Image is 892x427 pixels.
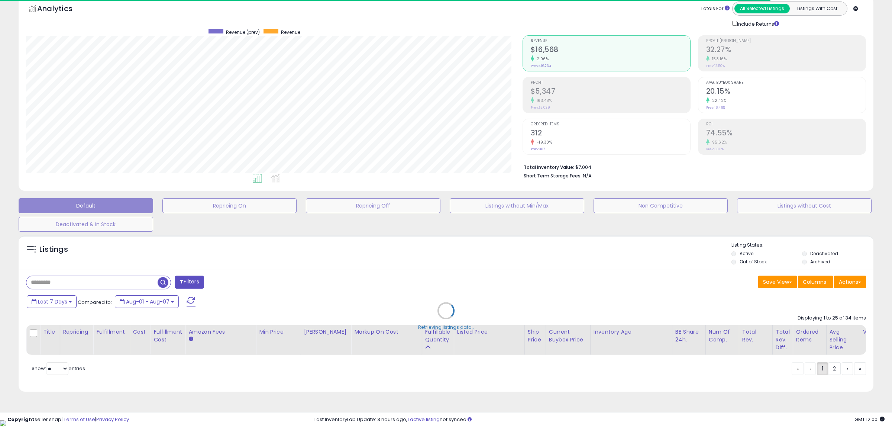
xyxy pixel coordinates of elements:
[534,56,549,62] small: 2.06%
[531,39,690,43] span: Revenue
[531,64,551,68] small: Prev: $16,234
[706,129,866,139] h2: 74.55%
[706,147,724,151] small: Prev: 38.11%
[531,105,550,110] small: Prev: $2,029
[306,198,440,213] button: Repricing Off
[418,324,474,330] div: Retrieving listings data..
[734,4,790,13] button: All Selected Listings
[531,147,545,151] small: Prev: 387
[407,416,440,423] a: 1 active listing
[7,416,129,423] div: seller snap | |
[706,87,866,97] h2: 20.15%
[450,198,584,213] button: Listings without Min/Max
[524,162,860,171] li: $7,004
[531,129,690,139] h2: 312
[7,416,35,423] strong: Copyright
[524,164,574,170] b: Total Inventory Value:
[524,173,582,179] b: Short Term Storage Fees:
[534,98,552,103] small: 163.48%
[314,416,885,423] div: Last InventoryLab Update: 3 hours ago, not synced.
[531,87,690,97] h2: $5,347
[37,3,87,16] h5: Analytics
[706,45,866,55] h2: 32.27%
[594,198,728,213] button: Non Competitive
[162,198,297,213] button: Repricing On
[534,139,552,145] small: -19.38%
[706,81,866,85] span: Avg. Buybox Share
[531,45,690,55] h2: $16,568
[706,39,866,43] span: Profit [PERSON_NAME]
[854,416,885,423] span: 2025-08-15 12:00 GMT
[710,139,727,145] small: 95.62%
[706,122,866,126] span: ROI
[19,217,153,232] button: Deactivated & In Stock
[583,172,592,179] span: N/A
[96,416,129,423] a: Privacy Policy
[531,81,690,85] span: Profit
[226,29,260,35] span: Revenue (prev)
[710,98,727,103] small: 22.42%
[64,416,95,423] a: Terms of Use
[19,198,153,213] button: Default
[727,19,788,28] div: Include Returns
[737,198,872,213] button: Listings without Cost
[701,5,730,12] div: Totals For
[281,29,300,35] span: Revenue
[789,4,845,13] button: Listings With Cost
[710,56,727,62] small: 158.16%
[706,105,725,110] small: Prev: 16.46%
[706,64,725,68] small: Prev: 12.50%
[531,122,690,126] span: Ordered Items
